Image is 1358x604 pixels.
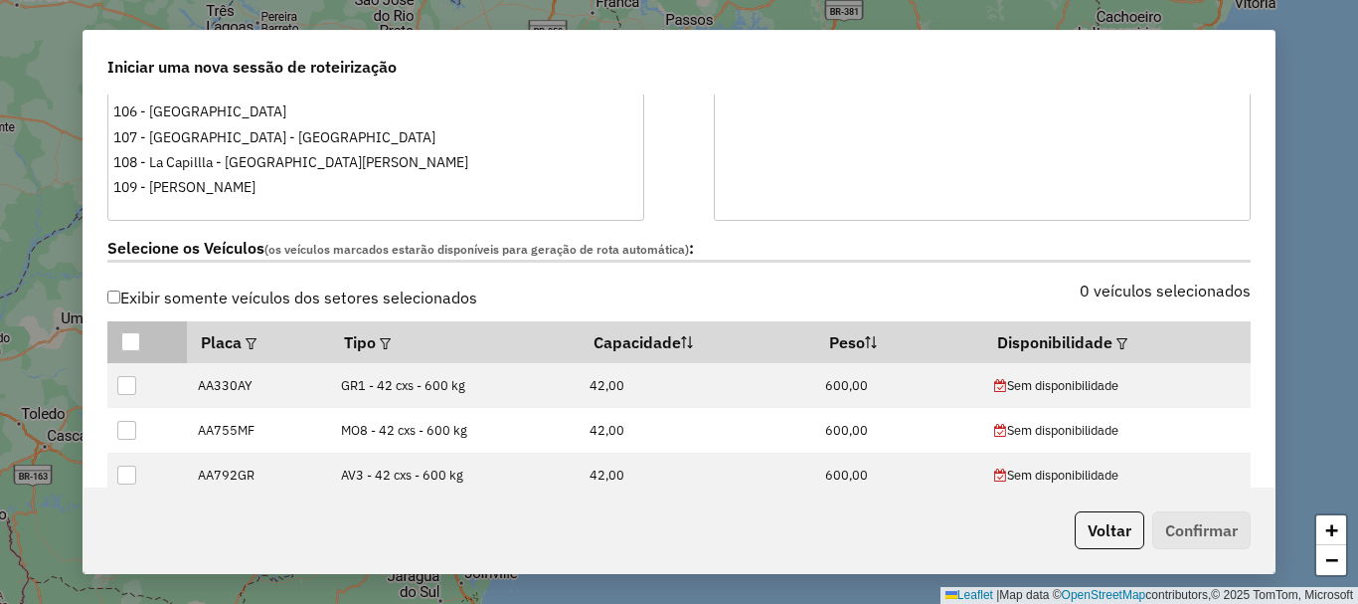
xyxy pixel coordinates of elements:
[187,408,330,453] td: AA755MF
[113,101,638,122] div: 106 - [GEOGRAPHIC_DATA]
[330,363,580,408] td: GR1 - 42 cxs - 600 kg
[330,408,580,453] td: MO8 - 42 cxs - 600 kg
[107,291,120,303] input: Exibir somente veículos dos setores selecionados
[187,363,330,408] td: AA330AY
[107,279,477,316] label: Exibir somente veículos dos setores selecionados
[994,376,1240,395] div: Sem disponibilidade
[994,421,1240,440] div: Sem disponibilidade
[994,466,1240,485] div: Sem disponibilidade
[994,470,1007,483] i: 'Roteirizador.NaoPossuiAgenda' | translate
[940,587,1358,604] div: Map data © contributors,© 2025 TomTom, Microsoft
[580,453,815,498] td: 42,00
[113,152,638,173] div: 108 - La Capillla - [GEOGRAPHIC_DATA][PERSON_NAME]
[815,408,983,453] td: 600,00
[187,321,330,363] th: Placa
[815,363,983,408] td: 600,00
[1316,545,1346,575] a: Zoom out
[1316,515,1346,545] a: Zoom in
[1325,517,1338,542] span: +
[1080,279,1251,302] label: 0 veículos selecionados
[945,588,993,602] a: Leaflet
[107,236,1251,263] label: Selecione os Veículos :
[815,321,983,363] th: Peso
[1075,511,1144,549] button: Voltar
[113,202,638,223] div: 110 - [GEOGRAPHIC_DATA] - [GEOGRAPHIC_DATA]
[330,453,580,498] td: AV3 - 42 cxs - 600 kg
[330,321,580,363] th: Tipo
[1325,547,1338,572] span: −
[264,242,689,257] span: (os veículos marcados estarão disponíveis para geração de rota automática)
[187,453,330,498] td: AA792GR
[996,588,999,602] span: |
[994,380,1007,393] i: 'Roteirizador.NaoPossuiAgenda' | translate
[107,55,397,79] span: Iniciar uma nova sessão de roteirização
[994,425,1007,438] i: 'Roteirizador.NaoPossuiAgenda' | translate
[1062,588,1146,602] a: OpenStreetMap
[113,127,638,148] div: 107 - [GEOGRAPHIC_DATA] - [GEOGRAPHIC_DATA]
[113,177,638,198] div: 109 - [PERSON_NAME]
[580,363,815,408] td: 42,00
[580,408,815,453] td: 42,00
[580,321,815,363] th: Capacidade
[983,321,1250,363] th: Disponibilidade
[815,453,983,498] td: 600,00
